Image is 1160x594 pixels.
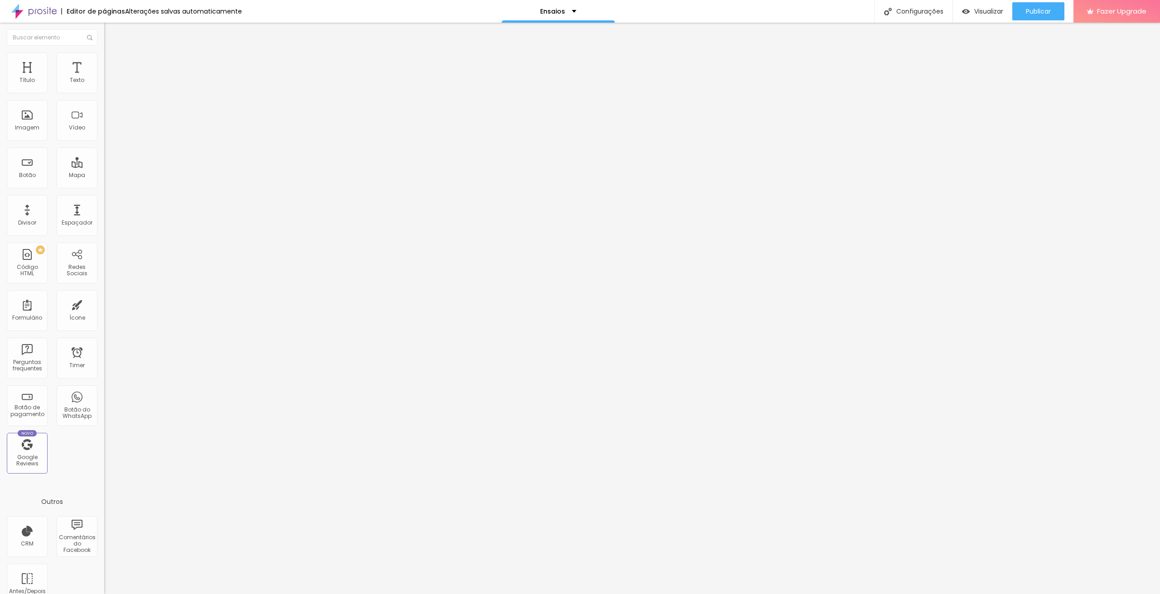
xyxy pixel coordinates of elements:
button: Publicar [1012,2,1064,20]
div: Alterações salvas automaticamente [125,8,242,14]
div: Formulário [12,315,42,321]
div: Google Reviews [9,454,45,467]
div: Vídeo [69,125,85,131]
span: Fazer Upgrade [1097,7,1146,15]
img: view-1.svg [962,8,970,15]
div: CRM [21,541,34,547]
iframe: Editor [104,23,1160,594]
div: Comentários do Facebook [59,534,95,554]
div: Título [19,77,35,83]
div: Timer [69,362,85,369]
div: Botão do WhatsApp [59,407,95,420]
p: Ensaios [540,8,565,14]
div: Espaçador [62,220,92,226]
div: Perguntas frequentes [9,359,45,372]
img: Icone [884,8,892,15]
div: Botão [19,172,36,178]
div: Mapa [69,172,85,178]
button: Visualizar [953,2,1012,20]
div: Ícone [69,315,85,321]
div: Código HTML [9,264,45,277]
div: Divisor [18,220,36,226]
div: Redes Sociais [59,264,95,277]
img: Icone [87,35,92,40]
div: Novo [18,430,37,436]
div: Imagem [15,125,39,131]
span: Publicar [1026,8,1051,15]
span: Visualizar [974,8,1003,15]
div: Editor de páginas [61,8,125,14]
div: Texto [70,77,84,83]
input: Buscar elemento [7,29,97,46]
div: Botão de pagamento [9,404,45,417]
